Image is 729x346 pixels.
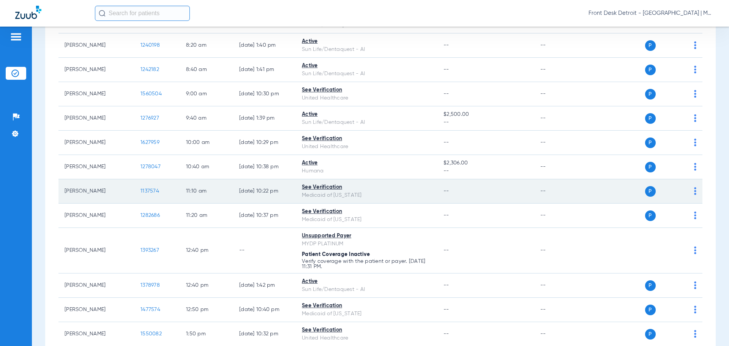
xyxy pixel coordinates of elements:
[534,106,585,131] td: --
[180,106,233,131] td: 9:40 AM
[645,113,656,124] span: P
[302,143,431,151] div: United Healthcare
[302,208,431,216] div: See Verification
[180,131,233,155] td: 10:00 AM
[233,58,296,82] td: [DATE] 1:41 PM
[302,326,431,334] div: See Verification
[233,33,296,58] td: [DATE] 1:40 PM
[180,179,233,204] td: 11:10 AM
[694,212,696,219] img: group-dot-blue.svg
[443,331,449,337] span: --
[302,111,431,118] div: Active
[10,32,22,41] img: hamburger-icon
[534,82,585,106] td: --
[443,91,449,96] span: --
[302,252,370,257] span: Patient Coverage Inactive
[443,188,449,194] span: --
[694,90,696,98] img: group-dot-blue.svg
[99,10,106,17] img: Search Icon
[58,155,134,179] td: [PERSON_NAME]
[302,302,431,310] div: See Verification
[140,91,162,96] span: 1560504
[140,188,159,194] span: 1137574
[233,155,296,179] td: [DATE] 10:38 PM
[302,183,431,191] div: See Verification
[180,58,233,82] td: 8:40 AM
[534,273,585,298] td: --
[534,204,585,228] td: --
[302,286,431,294] div: Sun Life/Dentaquest - AI
[534,298,585,322] td: --
[443,248,449,253] span: --
[58,179,134,204] td: [PERSON_NAME]
[233,273,296,298] td: [DATE] 1:42 PM
[140,283,160,288] span: 1378978
[443,307,449,312] span: --
[691,310,729,346] div: Chat Widget
[443,140,449,145] span: --
[443,118,528,126] span: --
[302,86,431,94] div: See Verification
[302,167,431,175] div: Humana
[180,82,233,106] td: 9:00 AM
[58,228,134,273] td: [PERSON_NAME]
[694,187,696,195] img: group-dot-blue.svg
[443,167,528,175] span: --
[645,186,656,197] span: P
[645,137,656,148] span: P
[58,298,134,322] td: [PERSON_NAME]
[58,204,134,228] td: [PERSON_NAME]
[302,159,431,167] div: Active
[443,111,528,118] span: $2,500.00
[302,62,431,70] div: Active
[443,43,449,48] span: --
[140,307,160,312] span: 1477574
[694,139,696,146] img: group-dot-blue.svg
[180,228,233,273] td: 12:40 PM
[233,179,296,204] td: [DATE] 10:22 PM
[534,131,585,155] td: --
[694,66,696,73] img: group-dot-blue.svg
[302,232,431,240] div: Unsupported Payer
[443,283,449,288] span: --
[140,164,161,169] span: 1278047
[15,6,41,19] img: Zuub Logo
[233,131,296,155] td: [DATE] 10:29 PM
[302,46,431,54] div: Sun Life/Dentaquest - AI
[534,58,585,82] td: --
[180,155,233,179] td: 10:40 AM
[140,115,159,121] span: 1276927
[302,334,431,342] div: United Healthcare
[180,204,233,228] td: 11:20 AM
[694,246,696,254] img: group-dot-blue.svg
[534,155,585,179] td: --
[58,33,134,58] td: [PERSON_NAME]
[140,213,160,218] span: 1282686
[694,114,696,122] img: group-dot-blue.svg
[58,131,134,155] td: [PERSON_NAME]
[645,40,656,51] span: P
[302,278,431,286] div: Active
[233,298,296,322] td: [DATE] 10:40 PM
[58,82,134,106] td: [PERSON_NAME]
[443,159,528,167] span: $2,306.00
[233,106,296,131] td: [DATE] 1:39 PM
[302,240,431,248] div: MYDP PLATINUM
[645,329,656,340] span: P
[645,89,656,100] span: P
[180,33,233,58] td: 8:20 AM
[302,135,431,143] div: See Verification
[302,259,431,269] p: Verify coverage with the patient or payer. [DATE] 11:31 PM.
[140,331,162,337] span: 1550082
[140,43,160,48] span: 1240198
[233,82,296,106] td: [DATE] 10:30 PM
[302,94,431,102] div: United Healthcare
[58,273,134,298] td: [PERSON_NAME]
[534,228,585,273] td: --
[589,9,714,17] span: Front Desk Detroit - [GEOGRAPHIC_DATA] | My Community Dental Centers
[302,191,431,199] div: Medicaid of [US_STATE]
[180,273,233,298] td: 12:40 PM
[233,204,296,228] td: [DATE] 10:37 PM
[645,305,656,315] span: P
[140,248,159,253] span: 1393267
